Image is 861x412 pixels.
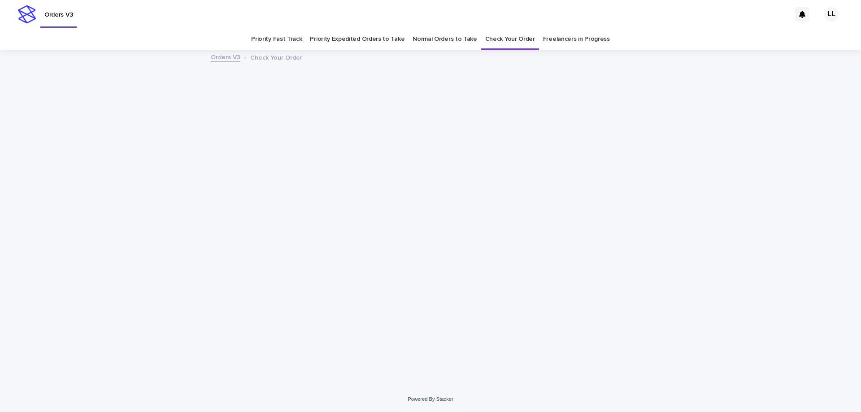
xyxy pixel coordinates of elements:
a: Freelancers in Progress [543,29,610,50]
a: Check Your Order [485,29,535,50]
a: Priority Fast Track [251,29,302,50]
div: LL [824,7,839,22]
p: Check Your Order [250,52,302,62]
img: stacker-logo-s-only.png [18,5,36,23]
a: Priority Expedited Orders to Take [310,29,404,50]
a: Powered By Stacker [408,396,453,402]
a: Orders V3 [211,52,240,62]
a: Normal Orders to Take [413,29,477,50]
